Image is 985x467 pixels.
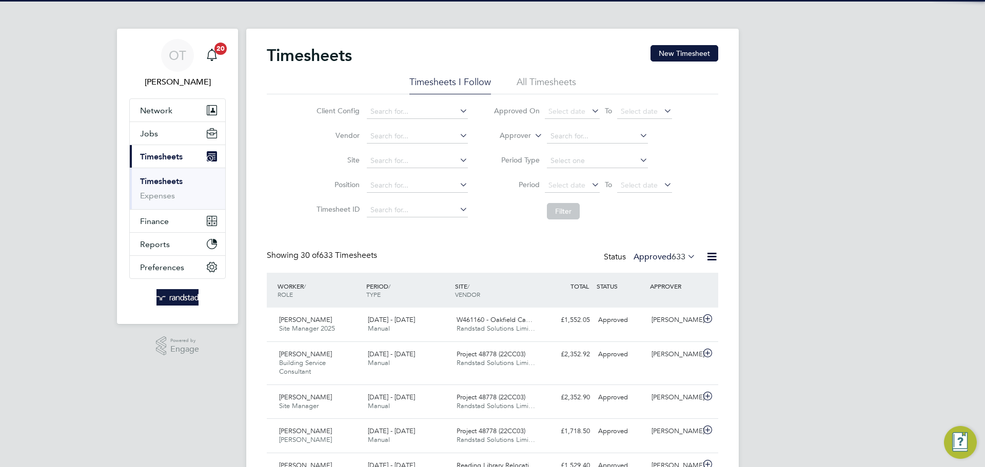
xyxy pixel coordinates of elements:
[368,401,390,410] span: Manual
[170,336,199,345] span: Powered by
[494,106,540,115] label: Approved On
[279,435,332,444] span: [PERSON_NAME]
[541,423,594,440] div: £1,718.50
[547,203,580,219] button: Filter
[278,290,293,298] span: ROLE
[304,282,306,290] span: /
[275,277,364,303] div: WORKER
[156,336,200,356] a: Powered byEngage
[621,107,658,116] span: Select date
[647,423,701,440] div: [PERSON_NAME]
[647,389,701,406] div: [PERSON_NAME]
[279,358,326,376] span: Building Service Consultant
[313,205,360,214] label: Timesheet ID
[368,324,390,333] span: Manual
[367,129,468,144] input: Search for...
[457,393,525,401] span: Project 48778 (22CC03)
[388,282,390,290] span: /
[457,358,535,367] span: Randstad Solutions Limi…
[130,256,225,278] button: Preferences
[457,401,535,410] span: Randstad Solutions Limi…
[313,180,360,189] label: Position
[647,346,701,363] div: [PERSON_NAME]
[594,423,647,440] div: Approved
[367,154,468,168] input: Search for...
[117,29,238,324] nav: Main navigation
[594,312,647,329] div: Approved
[129,39,226,88] a: OT[PERSON_NAME]
[130,168,225,209] div: Timesheets
[279,324,335,333] span: Site Manager 2025
[313,155,360,165] label: Site
[647,312,701,329] div: [PERSON_NAME]
[364,277,452,303] div: PERIOD
[267,45,352,66] h2: Timesheets
[279,401,319,410] span: Site Manager
[602,104,615,117] span: To
[457,427,525,435] span: Project 48778 (22CC03)
[313,131,360,140] label: Vendor
[301,250,319,260] span: 30 of
[313,106,360,115] label: Client Config
[602,178,615,191] span: To
[517,76,576,94] li: All Timesheets
[541,346,594,363] div: £2,352.92
[169,49,186,62] span: OT
[368,435,390,444] span: Manual
[140,106,172,115] span: Network
[494,155,540,165] label: Period Type
[279,315,332,324] span: [PERSON_NAME]
[267,250,379,261] div: Showing
[457,435,535,444] span: Randstad Solutions Limi…
[647,277,701,295] div: APPROVER
[604,250,698,265] div: Status
[140,176,183,186] a: Timesheets
[130,210,225,232] button: Finance
[301,250,377,260] span: 633 Timesheets
[214,43,227,55] span: 20
[367,203,468,217] input: Search for...
[368,427,415,435] span: [DATE] - [DATE]
[130,122,225,145] button: Jobs
[548,107,585,116] span: Select date
[140,129,158,138] span: Jobs
[129,76,226,88] span: Oliver Taylor
[368,358,390,367] span: Manual
[156,289,199,306] img: randstad-logo-retina.png
[541,389,594,406] div: £2,352.90
[570,282,589,290] span: TOTAL
[594,346,647,363] div: Approved
[140,216,169,226] span: Finance
[367,178,468,193] input: Search for...
[367,105,468,119] input: Search for...
[485,131,531,141] label: Approver
[140,191,175,200] a: Expenses
[672,252,685,262] span: 633
[634,252,696,262] label: Approved
[651,45,718,62] button: New Timesheet
[621,180,658,190] span: Select date
[129,289,226,306] a: Go to home page
[944,426,977,459] button: Engage Resource Center
[457,315,533,324] span: W461160 - Oakfield Ca…
[140,152,183,161] span: Timesheets
[279,350,332,358] span: [PERSON_NAME]
[170,345,199,354] span: Engage
[457,324,535,333] span: Randstad Solutions Limi…
[368,393,415,401] span: [DATE] - [DATE]
[467,282,469,290] span: /
[457,350,525,358] span: Project 48778 (22CC03)
[279,427,332,435] span: [PERSON_NAME]
[455,290,480,298] span: VENDOR
[202,39,222,72] a: 20
[547,129,648,144] input: Search for...
[279,393,332,401] span: [PERSON_NAME]
[594,277,647,295] div: STATUS
[140,239,170,249] span: Reports
[130,233,225,255] button: Reports
[594,389,647,406] div: Approved
[494,180,540,189] label: Period
[541,312,594,329] div: £1,552.05
[368,350,415,358] span: [DATE] - [DATE]
[130,99,225,121] button: Network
